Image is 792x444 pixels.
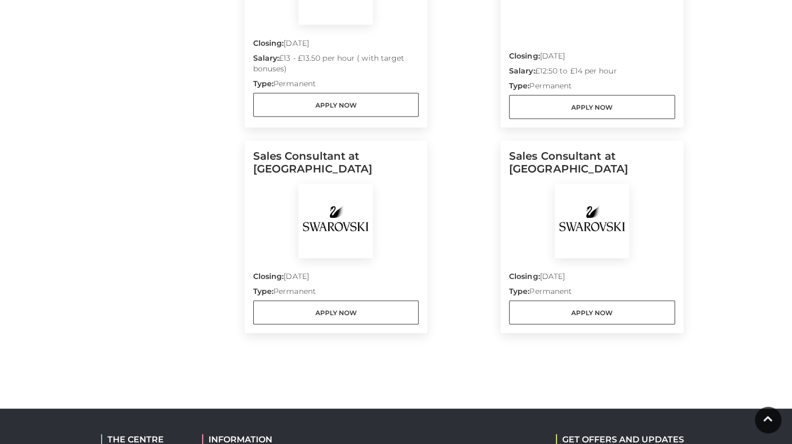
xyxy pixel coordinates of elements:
[509,271,540,281] strong: Closing:
[509,285,675,300] p: Permanent
[509,50,675,65] p: [DATE]
[509,80,675,95] p: Permanent
[509,149,675,183] h5: Sales Consultant at [GEOGRAPHIC_DATA]
[253,37,419,52] p: [DATE]
[555,183,629,258] img: Swarovski
[298,183,373,258] img: Swarovski
[509,65,675,80] p: £12:50 to £14 per hour
[253,38,284,47] strong: Closing:
[253,286,273,295] strong: Type:
[253,53,279,62] strong: Salary:
[509,65,535,75] strong: Salary:
[253,271,284,281] strong: Closing:
[509,51,540,60] strong: Closing:
[509,286,529,295] strong: Type:
[253,78,419,93] p: Permanent
[253,270,419,285] p: [DATE]
[509,80,529,90] strong: Type:
[253,300,419,324] a: Apply Now
[509,300,675,324] a: Apply Now
[509,95,675,119] a: Apply Now
[101,434,186,444] h2: THE CENTRE
[509,270,675,285] p: [DATE]
[253,52,419,78] p: £13 - £13.50 per hour ( with target bonuses)
[556,434,684,444] h2: GET OFFERS AND UPDATES
[253,285,419,300] p: Permanent
[202,434,338,444] h2: INFORMATION
[253,78,273,88] strong: Type:
[253,93,419,117] a: Apply Now
[253,149,419,183] h5: Sales Consultant at [GEOGRAPHIC_DATA]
